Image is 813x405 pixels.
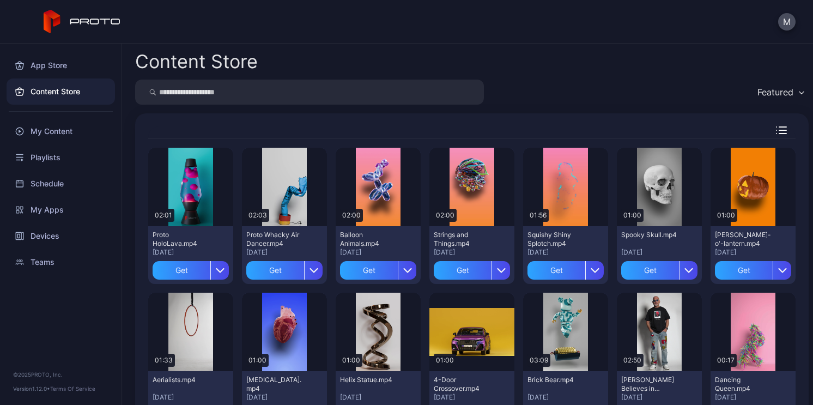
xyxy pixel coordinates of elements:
div: Dancing Queen.mp4 [715,376,775,393]
div: Get [153,261,210,280]
button: M [778,13,796,31]
a: Playlists [7,144,115,171]
div: Featured [757,87,793,98]
div: [DATE] [153,248,229,257]
div: [DATE] [340,248,416,257]
a: Teams [7,249,115,275]
div: Howie Mandel Believes in Proto.mp4 [621,376,681,393]
button: Get [340,261,416,280]
div: [DATE] [153,393,229,402]
div: Spooky Skull.mp4 [621,231,681,239]
button: Get [434,261,510,280]
div: [DATE] [434,248,510,257]
div: [DATE] [246,248,323,257]
div: [DATE] [715,248,791,257]
div: [DATE] [621,248,697,257]
div: Balloon Animals.mp4 [340,231,400,248]
button: Get [527,261,604,280]
div: [DATE] [340,393,416,402]
a: App Store [7,52,115,78]
div: Proto Whacky Air Dancer.mp4 [246,231,306,248]
a: My Apps [7,197,115,223]
div: Brick Bear.mp4 [527,376,587,384]
button: Featured [752,80,809,105]
div: Get [621,261,679,280]
div: [DATE] [621,393,697,402]
div: [DATE] [527,393,604,402]
a: Content Store [7,78,115,105]
div: Proto HoloLava.mp4 [153,231,213,248]
a: Devices [7,223,115,249]
div: Helix Statue.mp4 [340,376,400,384]
div: Aerialists.mp4 [153,376,213,384]
a: My Content [7,118,115,144]
div: Jack-o'-lantern.mp4 [715,231,775,248]
div: [DATE] [527,248,604,257]
div: [DATE] [434,393,510,402]
button: Get [246,261,323,280]
a: Terms Of Service [50,385,95,392]
div: Get [527,261,585,280]
div: [DATE] [715,393,791,402]
div: Get [246,261,304,280]
span: Version 1.12.0 • [13,385,50,392]
div: © 2025 PROTO, Inc. [13,370,108,379]
div: [DATE] [246,393,323,402]
a: Schedule [7,171,115,197]
button: Get [715,261,791,280]
div: 4-Door Crossover.mp4 [434,376,494,393]
div: Content Store [135,52,258,71]
div: Get [340,261,398,280]
button: Get [153,261,229,280]
div: Get [715,261,773,280]
button: Get [621,261,697,280]
div: Get [434,261,492,280]
div: Strings and Things.mp4 [434,231,494,248]
div: Squishy Shiny Splotch.mp4 [527,231,587,248]
div: Human Heart.mp4 [246,376,306,393]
